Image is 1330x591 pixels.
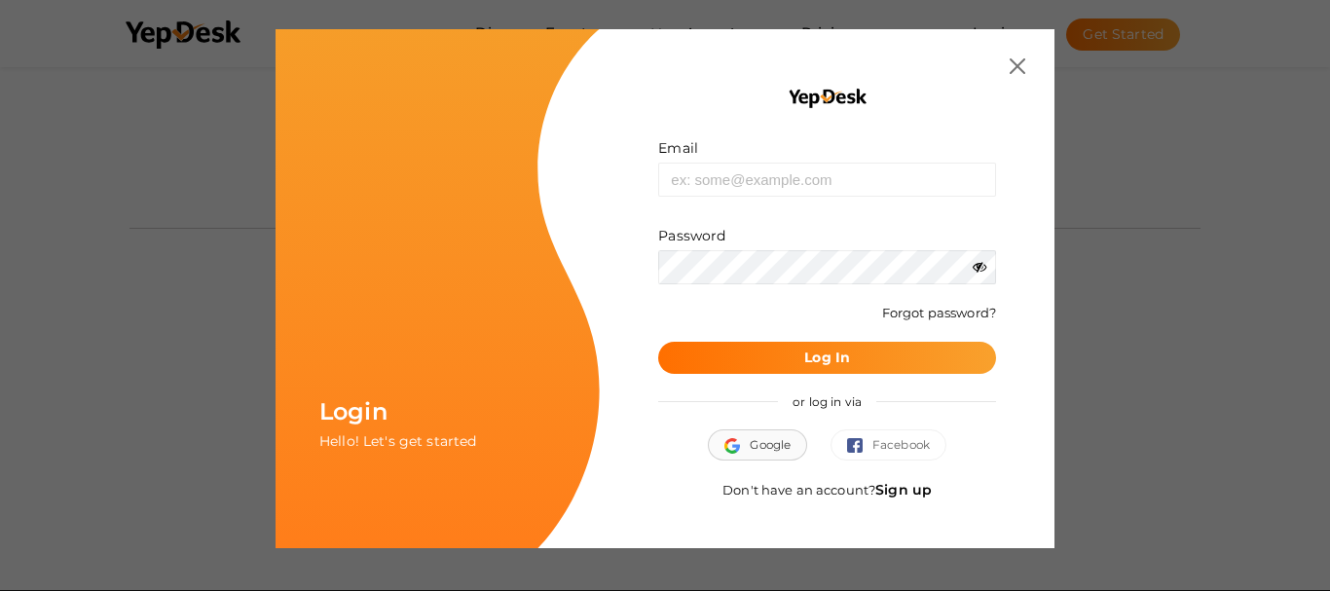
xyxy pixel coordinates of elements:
[708,429,807,461] button: Google
[778,380,876,424] span: or log in via
[875,481,932,499] a: Sign up
[658,342,996,374] button: Log In
[724,438,750,454] img: google.svg
[658,138,698,158] label: Email
[804,349,850,366] b: Log In
[1010,58,1025,74] img: close.svg
[722,482,932,498] span: Don't have an account?
[319,397,388,425] span: Login
[831,429,946,461] button: Facebook
[658,163,996,197] input: ex: some@example.com
[847,438,872,454] img: facebook.svg
[787,88,868,109] img: YEP_black_cropped.png
[658,226,725,245] label: Password
[882,305,996,320] a: Forgot password?
[319,432,476,450] span: Hello! Let's get started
